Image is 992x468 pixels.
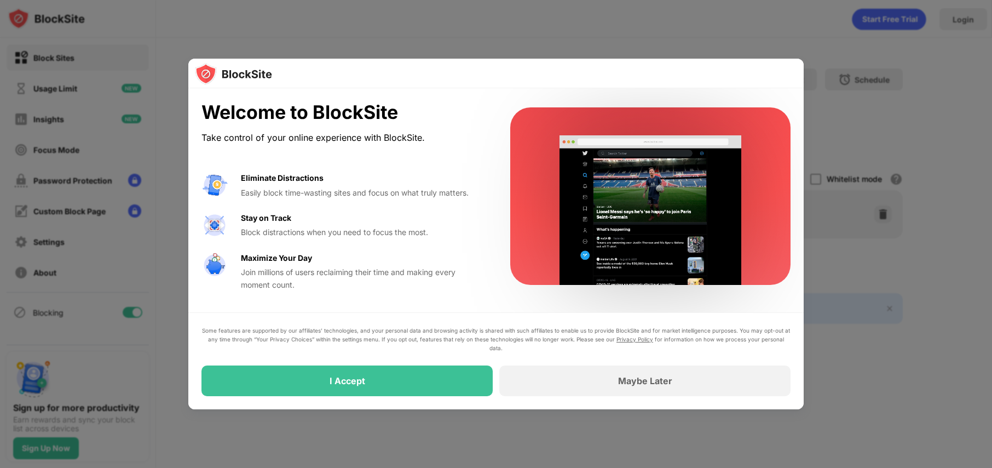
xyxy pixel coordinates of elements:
div: Stay on Track [241,212,291,224]
a: Privacy Policy [616,336,653,343]
img: value-focus.svg [201,212,228,238]
div: Take control of your online experience with BlockSite. [201,130,484,146]
div: Join millions of users reclaiming their time and making every moment count. [241,266,484,291]
div: I Accept [330,375,365,386]
img: logo-blocksite.svg [195,63,272,85]
div: Easily block time-wasting sites and focus on what truly matters. [241,187,484,199]
div: Eliminate Distractions [241,172,324,184]
img: value-avoid-distractions.svg [201,172,228,198]
img: value-safe-time.svg [201,252,228,278]
div: Block distractions when you need to focus the most. [241,226,484,238]
div: Welcome to BlockSite [201,101,484,124]
div: Maybe Later [618,375,672,386]
div: Maximize Your Day [241,252,312,264]
div: Some features are supported by our affiliates’ technologies, and your personal data and browsing ... [201,326,791,352]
